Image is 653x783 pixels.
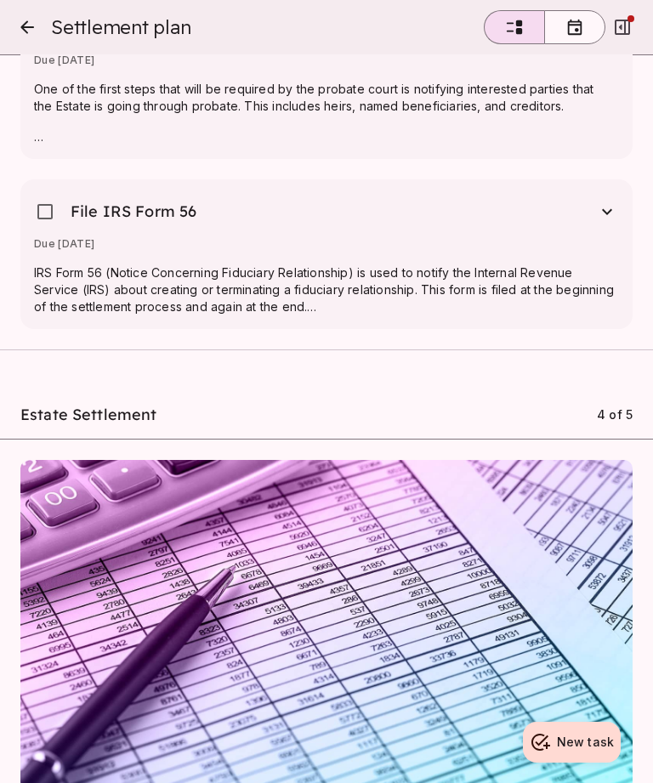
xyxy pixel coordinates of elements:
[20,405,157,424] span: Estate Settlement
[34,237,95,250] span: Due [DATE]
[20,179,633,329] div: File IRS Form 56Due [DATE]IRS Form 56 (Notice Concerning Fiduciary Relationship) is used to notif...
[34,54,95,66] span: Due [DATE]
[597,407,633,422] span: 4 of 5
[34,264,619,315] p: IRS Form 56 (Notice Concerning Fiduciary Relationship) is used to notify the Internal Revenue Ser...
[557,735,614,749] span: New task
[484,10,545,44] button: sections view
[71,201,196,222] span: File IRS Form 56
[10,10,44,44] button: close
[34,81,619,115] p: One of the first steps that will be required by the probate court is notifying interested parties...
[523,722,621,763] button: New task
[544,10,605,44] button: timeline view
[51,15,484,39] div: Settlement plan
